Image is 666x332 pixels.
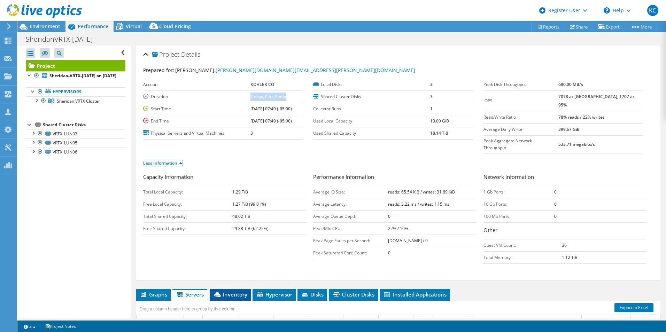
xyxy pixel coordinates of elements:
b: 2 days, 0 hr, 0 min [250,94,286,100]
div: Peak CPU Percentage [583,317,626,325]
b: 399.67 GiB [558,126,580,132]
label: Used Local Capacity [313,118,430,125]
a: Sheridan-VRTX-[DATE] on [DATE] [26,71,125,80]
b: 18.14 TiB [430,130,448,136]
a: Sheridan VRTX Cluster [26,96,125,105]
b: 1.27 TiB (99.01%) [232,201,266,207]
label: Peak Aggregate Network Throughput [483,137,558,151]
div: OS [475,317,481,325]
td: Server Name(s) Column [137,315,184,327]
td: CPU Sockets Column [631,315,664,327]
a: Hypervisors [26,87,125,96]
b: 13.00 GiB [430,118,449,124]
b: 1.12 TiB [562,254,578,260]
td: Peak Saturated Core Count: [313,247,388,259]
b: 533.71 megabits/s [558,141,595,147]
label: Duration [143,93,250,100]
b: 0 [554,189,557,195]
b: Sheridan-VRTX-[DATE] on [DATE] [49,73,116,79]
b: 3 [430,81,433,87]
span: Sheridan VRTX Cluster [57,98,100,104]
a: VRTX_LUN06 [26,148,125,157]
b: 78% reads / 22% writes [558,114,605,120]
td: Read/Write ratio Column [433,315,473,327]
label: IOPS [483,97,558,104]
span: KC [647,5,658,16]
span: Graphs [140,291,167,298]
td: Total Shared Capacity: [143,210,232,222]
b: 48.02 TiB [232,213,250,219]
td: Average IO Size: [313,186,388,198]
td: Local Capacity Column [203,315,239,327]
div: Local Capacity [204,317,232,325]
td: Write Latency Column [343,315,379,327]
a: Less Information [143,160,183,166]
td: Peak CPU Percentage Column [582,315,631,327]
b: 6 [554,201,557,207]
div: CPU Sockets [633,317,657,325]
h1: SheridanVRTX-[DATE] [23,35,103,43]
div: Write Latency [345,317,371,325]
h3: Other [483,226,646,236]
div: Read/Write ratio [435,317,465,325]
label: Local Disks [313,81,430,88]
b: 36 [562,242,567,248]
label: Collector Runs [313,105,430,112]
td: OS Column [473,315,541,327]
b: 0 [388,213,390,219]
td: Free Local Capacity: [143,198,232,210]
span: Servers [176,291,204,298]
b: 7078 at [GEOGRAPHIC_DATA], 1707 at 95% [558,94,634,108]
td: Read Latency Column [309,315,343,327]
b: 22% / 10% [388,226,408,231]
div: Net Clock Speed [543,317,574,325]
h3: Network Information [483,173,646,182]
div: MB/s [421,317,431,325]
a: VRTX_LUN05 [26,138,125,147]
td: Total Local Capacity: [143,186,232,198]
label: Start Time [143,105,250,112]
label: End Time [143,118,250,125]
b: reads: 65.54 KiB / writes: 31.69 KiB [388,189,455,195]
div: Free Capacity [241,317,267,325]
b: 1 [430,106,433,112]
span: Installed Applications [383,291,447,298]
b: 1.29 TiB [232,189,248,195]
td: Used Capacity Column [273,315,309,327]
b: 0 [388,250,390,256]
div: Queue Depth [380,317,405,325]
div: Shared Cluster Disks [43,121,125,129]
label: Read/Write Ratio [483,114,558,121]
span: Cluster Disks [332,291,374,298]
a: Export to Excel [614,303,653,312]
span: [PERSON_NAME], [175,67,415,73]
div: Used Capacity [275,317,302,325]
b: reads: 3.22 ms / writes: 1.15 ms [388,201,449,207]
label: Average Daily Write [483,126,558,133]
span: Cloud Pricing [159,23,191,30]
span: Environment [30,23,60,30]
label: Used Shared Capacity [313,130,430,137]
span: Inventory [213,291,247,298]
b: 0 [554,213,557,219]
td: Free Shared Capacity: [143,222,232,235]
div: Read Latency [311,317,337,325]
td: Guest VM Count: [483,239,562,251]
label: Shared Cluster Disks [313,93,430,100]
div: Drag a column header here to group by that column [138,304,237,314]
a: Project Notes [40,322,81,331]
a: Share [565,21,593,32]
td: MB/s Column [413,315,433,327]
td: 100 Mb Ports: [483,210,555,222]
b: 3 [250,130,253,136]
span: Project [152,51,179,58]
td: Free Capacity Column [239,315,273,327]
td: 1 Gb Ports: [483,186,555,198]
td: 10 Gb Ports: [483,198,555,210]
td: Total Memory: [483,251,562,263]
td: Net Clock Speed Column [541,315,582,327]
span: Performance [78,23,108,30]
span: Disks [301,291,324,298]
b: [DATE] 07:49 (-05:00) [250,118,292,124]
label: Prepared for: [143,67,174,73]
